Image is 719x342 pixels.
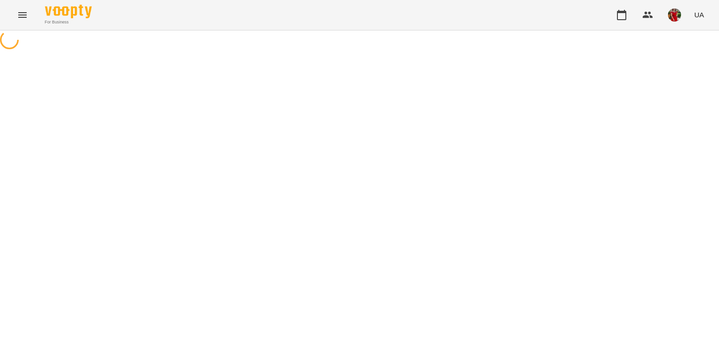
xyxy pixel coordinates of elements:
span: For Business [45,19,92,25]
span: UA [694,10,704,20]
button: UA [690,6,708,23]
button: Menu [11,4,34,26]
img: Voopty Logo [45,5,92,18]
img: 231207409d8b35f44da8599795c797be.jpg [668,8,681,22]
